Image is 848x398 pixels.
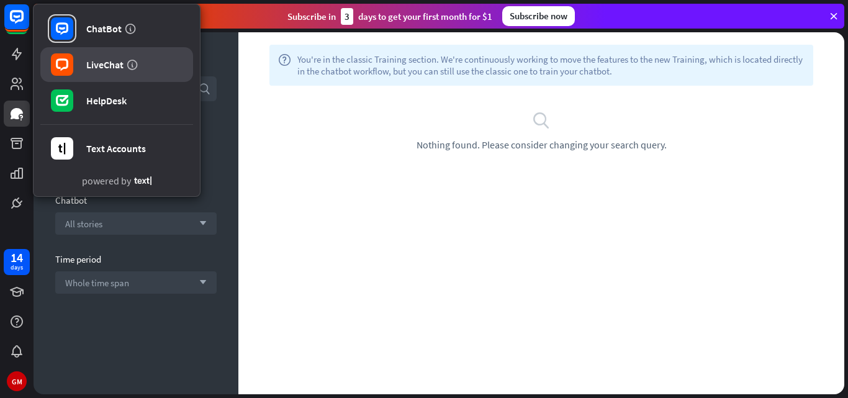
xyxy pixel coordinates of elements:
[278,53,291,77] i: help
[10,5,47,42] button: Open LiveChat chat widget
[193,220,207,227] i: arrow_down
[297,53,805,77] span: You're in the classic Training section. We're continuously working to move the features to the ne...
[502,6,575,26] div: Subscribe now
[341,8,353,25] div: 3
[193,279,207,286] i: arrow_down
[55,194,217,206] div: Chatbot
[65,277,129,289] span: Whole time span
[7,371,27,391] div: GM
[4,249,30,275] a: 14 days
[11,263,23,272] div: days
[65,218,102,230] span: All stories
[55,253,217,265] div: Time period
[198,83,210,95] i: search
[417,138,667,151] span: Nothing found. Please consider changing your search query.
[532,111,551,129] i: search
[11,252,23,263] div: 14
[287,8,492,25] div: Subscribe in days to get your first month for $1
